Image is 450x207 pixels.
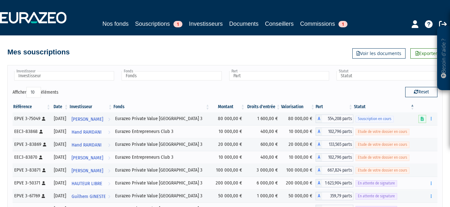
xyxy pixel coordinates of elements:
div: [DATE] [54,128,67,135]
div: Eurazeo Private Value [GEOGRAPHIC_DATA] 3 [115,193,208,199]
div: Eurazeo Private Value [GEOGRAPHIC_DATA] 3 [115,167,208,174]
i: [Français] Personne physique [42,168,46,172]
i: Voir l'investisseur [108,165,110,177]
div: [DATE] [54,154,67,161]
div: Eurazeo Entrepreneurs Club 3 [115,128,208,135]
div: [DATE] [54,167,67,174]
th: Statut : activer pour trier la colonne par ordre d&eacute;croissant [353,101,415,112]
td: 10 000,00 € [281,151,316,164]
div: A - Eurazeo Private Value Europe 3 [316,192,354,200]
td: 6 000,00 € [245,177,281,190]
span: 667,824 parts [322,166,354,174]
span: En attente de signature [356,180,397,186]
span: 1 [173,21,182,27]
div: EEC3-83868 [14,128,49,135]
a: Hand RAMDANI [69,138,113,151]
div: EPVE 3-83869 [14,141,49,148]
span: 359,79 parts [322,192,354,200]
i: [Français] Personne physique [42,181,45,185]
a: Voir les documents [352,48,406,59]
span: HAUTEUR LIBRE [72,178,102,190]
td: 400,00 € [245,151,281,164]
td: 50 000,00 € [210,190,245,202]
td: 10 000,00 € [210,151,245,164]
div: [DATE] [54,180,67,186]
div: A - Eurazeo Private Value Europe 3 [316,179,354,187]
p: Besoin d'aide ? [440,29,447,87]
span: [PERSON_NAME] [72,113,103,125]
span: A [316,192,322,200]
td: 20 000,00 € [281,138,316,151]
div: A - Eurazeo Entrepreneurs Club 3 [316,153,354,162]
span: En attente de signature [356,193,397,199]
span: Guilhem GINESTE [72,191,106,202]
a: Investisseurs [189,19,223,28]
td: 200 000,00 € [281,177,316,190]
div: EPVE 3-50371 [14,180,49,186]
h4: Mes souscriptions [7,48,70,56]
span: 102,796 parts [322,153,354,162]
th: Référence : activer pour trier la colonne par ordre croissant [13,101,51,112]
span: A [316,153,322,162]
span: A [316,179,322,187]
span: [PERSON_NAME] [72,165,103,177]
i: Voir l'investisseur [108,178,110,190]
span: Etude de votre dossier en cours [356,155,409,161]
a: Documents [229,19,259,28]
select: Afficheréléments [26,87,41,98]
td: 1 600,00 € [245,112,281,125]
a: Exporter [410,48,443,59]
i: Voir l'investisseur [108,152,110,164]
a: Commissions1 [300,19,347,28]
td: 50 000,00 € [281,190,316,202]
span: 1 [338,21,347,27]
i: Voir l'investisseur [108,126,110,138]
span: 1 623,904 parts [322,179,354,187]
span: A [316,115,322,123]
span: Hand RAMDANI [72,139,102,151]
div: EPVE 3-75049 [14,115,49,122]
i: [Français] Personne physique [42,194,45,198]
th: Date: activer pour trier la colonne par ordre croissant [51,101,69,112]
div: [DATE] [54,193,67,199]
th: Investisseur: activer pour trier la colonne par ordre croissant [69,101,113,112]
div: Eurazeo Private Value [GEOGRAPHIC_DATA] 3 [115,180,208,186]
td: 20 000,00 € [210,138,245,151]
th: Part: activer pour trier la colonne par ordre croissant [316,101,354,112]
span: Souscription en cours [356,116,394,122]
td: 80 000,00 € [281,112,316,125]
button: Reset [405,87,437,97]
span: 133,565 parts [322,140,354,149]
span: Etude de votre dossier en cours [356,129,409,135]
td: 80 000,00 € [210,112,245,125]
th: Droits d'entrée: activer pour trier la colonne par ordre croissant [245,101,281,112]
a: Souscriptions1 [135,19,182,29]
i: Voir l'investisseur [108,113,110,125]
span: A [316,140,322,149]
i: [Français] Personne physique [39,155,43,159]
a: [PERSON_NAME] [69,151,113,164]
a: [PERSON_NAME] [69,112,113,125]
td: 1 000,00 € [245,190,281,202]
i: Voir l'investisseur [108,191,110,202]
td: 600,00 € [245,138,281,151]
div: EPVE 3-67769 [14,193,49,199]
a: Hand RAMDANI [69,125,113,138]
a: Conseillers [265,19,294,28]
i: [Français] Personne physique [42,117,45,121]
a: Nos fonds [103,19,129,28]
div: Eurazeo Private Value [GEOGRAPHIC_DATA] 3 [115,141,208,148]
td: 100 000,00 € [210,164,245,177]
td: 200 000,00 € [210,177,245,190]
th: Valorisation: activer pour trier la colonne par ordre croissant [281,101,316,112]
td: 10 000,00 € [210,125,245,138]
a: Guilhem GINESTE [69,190,113,202]
div: A - Eurazeo Private Value Europe 3 [316,166,354,174]
div: A - Eurazeo Private Value Europe 3 [316,140,354,149]
span: 102,796 parts [322,127,354,136]
a: HAUTEUR LIBRE [69,177,113,190]
i: [Français] Personne physique [43,143,46,146]
a: [PERSON_NAME] [69,164,113,177]
i: [Français] Personne physique [39,130,43,134]
td: 10 000,00 € [281,125,316,138]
